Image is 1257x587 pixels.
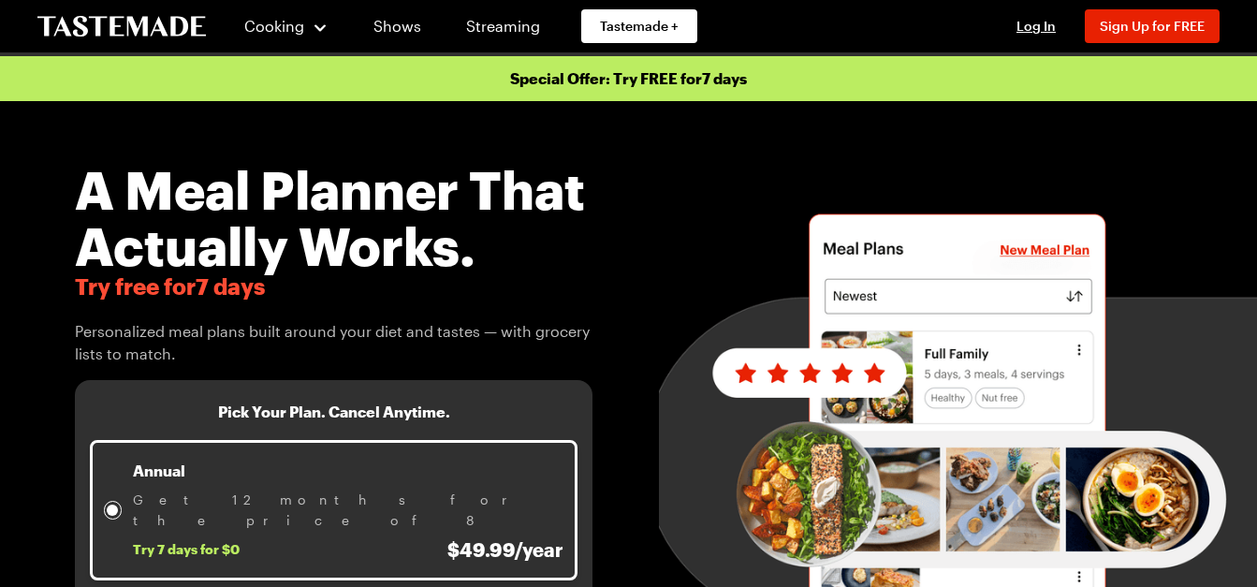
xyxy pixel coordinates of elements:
[1016,18,1056,34] span: Log In
[999,17,1074,36] button: Log In
[218,403,450,421] h3: Pick Your Plan. Cancel Anytime.
[1100,18,1205,34] span: Sign Up for FREE
[1085,9,1220,43] button: Sign Up for FREE
[133,490,563,531] span: Get 12 months for the price of 8
[37,16,206,37] a: To Tastemade Home Page
[447,538,563,561] span: $49.99/year
[75,161,592,273] h1: A Meal Planner That Actually Works.
[75,273,592,300] span: Try free for 7 days
[581,9,697,43] a: Tastemade +
[133,460,563,482] p: Annual
[75,320,592,365] span: Personalized meal plans built around your diet and tastes — with grocery lists to match.
[244,17,304,35] span: Cooking
[243,4,329,49] button: Cooking
[133,541,240,558] span: Try 7 days for $0
[600,17,679,36] span: Tastemade +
